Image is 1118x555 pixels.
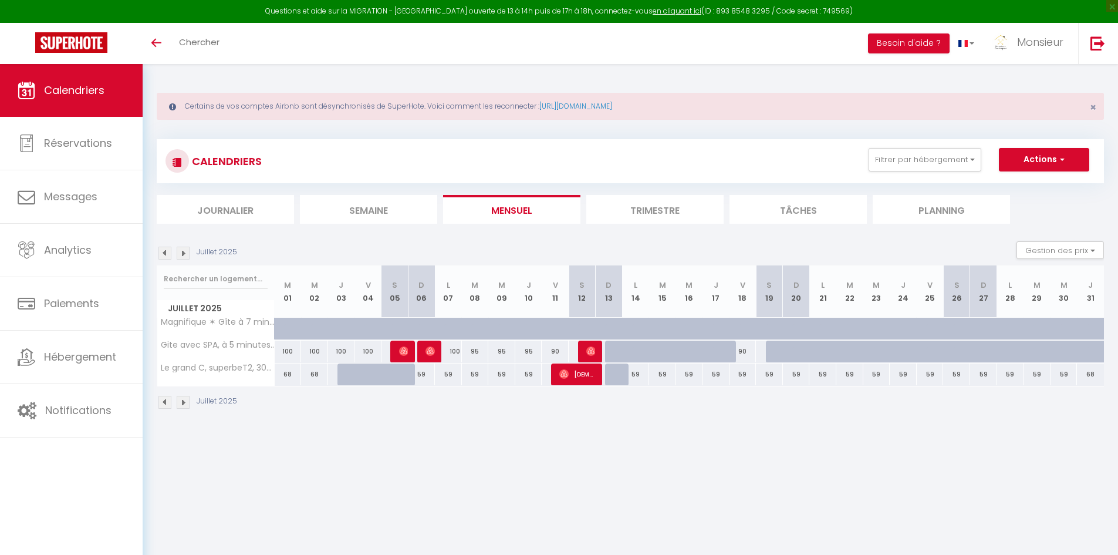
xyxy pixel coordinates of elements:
[418,280,424,291] abbr: D
[970,265,997,318] th: 27
[793,280,799,291] abbr: D
[488,265,515,318] th: 09
[462,265,489,318] th: 08
[35,32,107,53] img: Super Booking
[284,280,291,291] abbr: M
[462,364,489,385] div: 59
[1090,36,1105,51] img: logout
[766,280,772,291] abbr: S
[488,341,515,362] div: 95
[999,148,1089,171] button: Actions
[1008,280,1012,291] abbr: L
[197,396,237,407] p: Juillet 2025
[301,265,328,318] th: 02
[917,265,944,318] th: 25
[983,23,1078,64] a: ... Monsieur
[498,280,505,291] abbr: M
[873,195,1010,224] li: Planning
[943,265,970,318] th: 26
[408,364,435,385] div: 59
[462,341,489,362] div: 95
[1017,35,1063,49] span: Monsieur
[447,280,450,291] abbr: L
[1051,364,1078,385] div: 59
[846,280,853,291] abbr: M
[1090,102,1096,113] button: Close
[159,341,276,349] span: Gite avec SPA, à 5 minutes du Futuroscope
[44,83,104,97] span: Calendriers
[809,265,836,318] th: 21
[435,364,462,385] div: 59
[1077,265,1104,318] th: 31
[596,265,623,318] th: 13
[526,280,531,291] abbr: J
[756,364,783,385] div: 59
[729,341,756,362] div: 90
[170,23,228,64] a: Chercher
[275,364,302,385] div: 68
[515,341,542,362] div: 95
[44,243,92,257] span: Analytics
[553,280,558,291] abbr: V
[300,195,437,224] li: Semaine
[1090,100,1096,115] span: ×
[622,364,649,385] div: 59
[301,341,328,362] div: 100
[339,280,343,291] abbr: J
[408,265,435,318] th: 06
[328,341,355,362] div: 100
[381,265,408,318] th: 05
[869,148,981,171] button: Filtrer par hébergement
[649,265,676,318] th: 15
[586,195,724,224] li: Trimestre
[301,364,328,385] div: 68
[675,265,702,318] th: 16
[917,364,944,385] div: 59
[1016,241,1104,259] button: Gestion des prix
[392,280,397,291] abbr: S
[740,280,745,291] abbr: V
[729,364,756,385] div: 59
[997,265,1024,318] th: 28
[435,341,462,362] div: 100
[443,195,580,224] li: Mensuel
[1051,265,1078,318] th: 30
[1024,265,1051,318] th: 29
[569,265,596,318] th: 12
[821,280,825,291] abbr: L
[901,280,906,291] abbr: J
[702,265,729,318] th: 17
[1060,280,1068,291] abbr: M
[44,349,116,364] span: Hébergement
[157,93,1104,120] div: Certains de vos comptes Airbnb sont désynchronisés de SuperHote. Voici comment les reconnecter :
[197,247,237,258] p: Juillet 2025
[44,136,112,150] span: Réservations
[970,364,997,385] div: 59
[992,33,1009,51] img: ...
[189,148,262,174] h3: CALENDRIERS
[157,300,274,317] span: Juillet 2025
[488,364,515,385] div: 59
[890,265,917,318] th: 24
[659,280,666,291] abbr: M
[179,36,219,48] span: Chercher
[354,341,381,362] div: 100
[954,280,960,291] abbr: S
[714,280,718,291] abbr: J
[1033,280,1041,291] abbr: M
[471,280,478,291] abbr: M
[45,403,112,418] span: Notifications
[164,268,268,290] input: Rechercher un logement...
[868,33,950,53] button: Besoin d'aide ?
[1069,506,1118,555] iframe: LiveChat chat widget
[634,280,637,291] abbr: L
[311,280,318,291] abbr: M
[399,340,408,362] span: [PERSON_NAME]
[729,195,867,224] li: Tâches
[863,364,890,385] div: 59
[366,280,371,291] abbr: V
[981,280,987,291] abbr: D
[890,364,917,385] div: 59
[606,280,612,291] abbr: D
[44,189,97,204] span: Messages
